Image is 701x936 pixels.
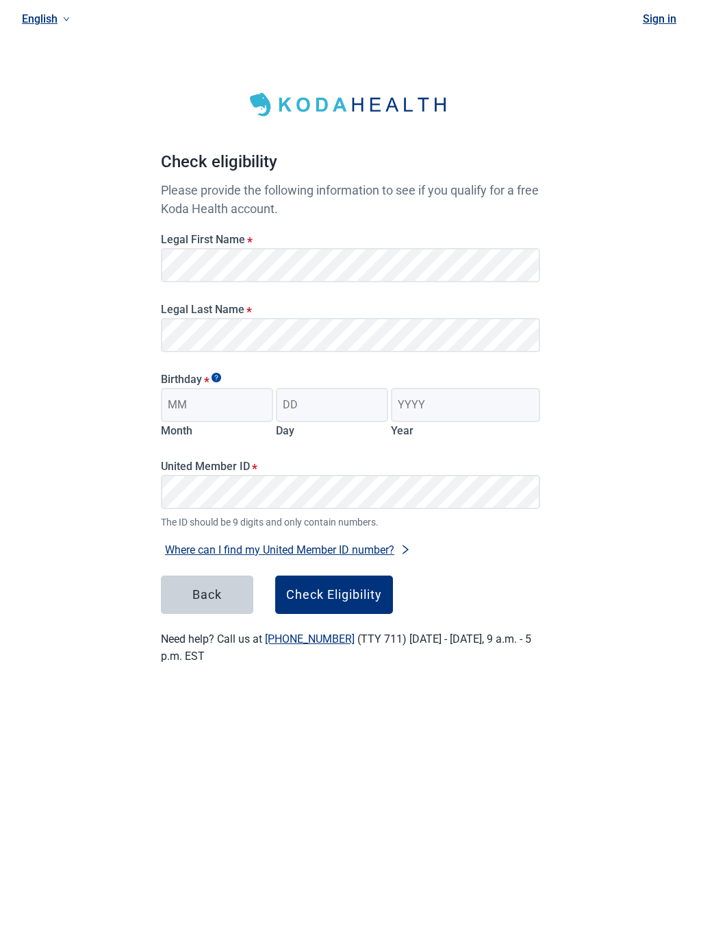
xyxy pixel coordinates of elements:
button: Where can I find my United Member ID number? [161,541,415,559]
input: Birth year [391,388,540,422]
label: Legal Last Name [161,303,540,316]
button: Check Eligibility [275,576,393,614]
span: right [400,544,411,555]
img: Koda Health [241,88,460,122]
button: Back [161,576,253,614]
label: Month [161,424,192,437]
label: Year [391,424,413,437]
input: Birth month [161,388,273,422]
label: Need help? Call us at (TTY 711) [DATE] - [DATE], 9 a.m. - 5 p.m. EST [161,632,531,663]
p: Please provide the following information to see if you qualify for a free Koda Health account. [161,181,540,218]
a: Sign in [643,12,676,25]
span: down [63,16,70,23]
main: Main content [128,27,573,698]
span: The ID should be 9 digits and only contain numbers. [161,515,540,530]
h1: Check eligibility [161,149,540,181]
label: Day [276,424,294,437]
a: Current language: English [16,8,75,30]
input: Birth day [276,388,388,422]
a: [PHONE_NUMBER] [265,632,355,645]
label: Legal First Name [161,233,540,246]
span: Show tooltip [212,373,221,382]
div: Back [192,588,222,602]
legend: Birthday [161,373,540,386]
div: Check Eligibility [286,588,382,602]
label: United Member ID [161,460,540,473]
